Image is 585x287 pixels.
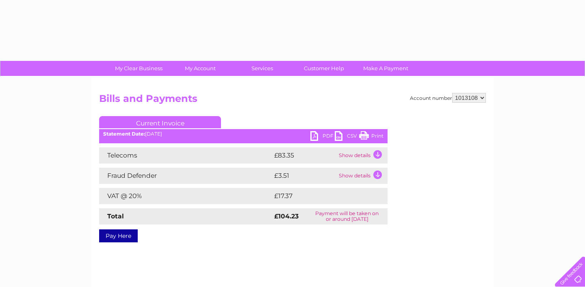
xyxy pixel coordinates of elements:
strong: £104.23 [274,212,299,220]
a: PDF [310,131,335,143]
td: Show details [337,168,388,184]
td: Show details [337,147,388,164]
td: £3.51 [272,168,337,184]
h2: Bills and Payments [99,93,486,108]
a: Print [359,131,383,143]
a: Services [229,61,296,76]
a: Customer Help [290,61,357,76]
strong: Total [107,212,124,220]
td: £83.35 [272,147,337,164]
a: Current Invoice [99,116,221,128]
a: CSV [335,131,359,143]
td: £17.37 [272,188,370,204]
a: Pay Here [99,229,138,242]
a: My Clear Business [105,61,172,76]
td: Fraud Defender [99,168,272,184]
div: Account number [410,93,486,103]
a: Make A Payment [352,61,419,76]
td: VAT @ 20% [99,188,272,204]
div: [DATE] [99,131,388,137]
td: Telecoms [99,147,272,164]
a: My Account [167,61,234,76]
td: Payment will be taken on or around [DATE] [306,208,388,224]
b: Statement Date: [103,131,145,137]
